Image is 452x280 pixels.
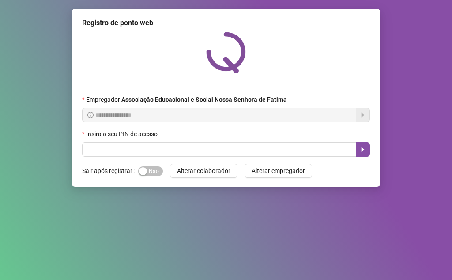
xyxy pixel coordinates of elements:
span: caret-right [359,146,366,153]
label: Sair após registrar [82,164,138,178]
span: Empregador : [86,95,287,104]
img: QRPoint [206,32,246,73]
button: Alterar empregador [245,164,312,178]
button: Alterar colaborador [170,164,237,178]
strong: Associação Educacional e Social Nossa Senhora de Fatima [121,96,287,103]
div: Registro de ponto web [82,18,370,28]
span: Alterar colaborador [177,166,230,176]
span: Alterar empregador [252,166,305,176]
label: Insira o seu PIN de acesso [82,129,163,139]
span: info-circle [87,112,94,118]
